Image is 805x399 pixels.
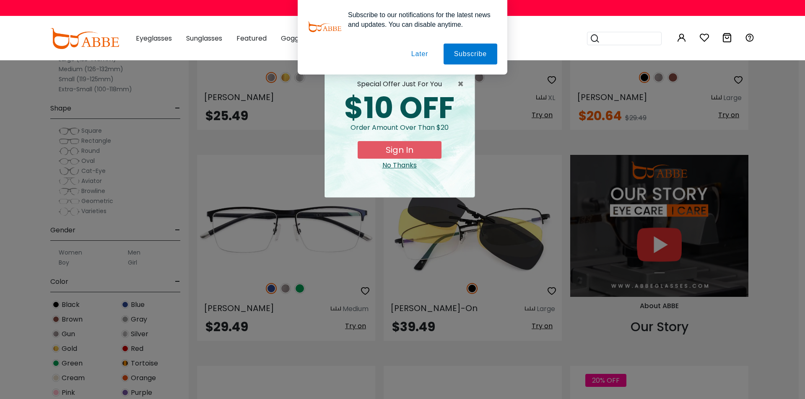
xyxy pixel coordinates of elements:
img: notification icon [308,10,341,44]
span: × [457,79,468,89]
button: Sign In [358,141,441,159]
div: special offer just for you [331,79,468,89]
button: Close [457,79,468,89]
div: Subscribe to our notifications for the latest news and updates. You can disable anytime. [341,10,497,29]
button: Subscribe [444,44,497,64]
div: Order amount over than $20 [331,123,468,141]
div: $10 OFF [331,93,468,123]
div: Close [331,160,468,170]
button: Later [401,44,439,64]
